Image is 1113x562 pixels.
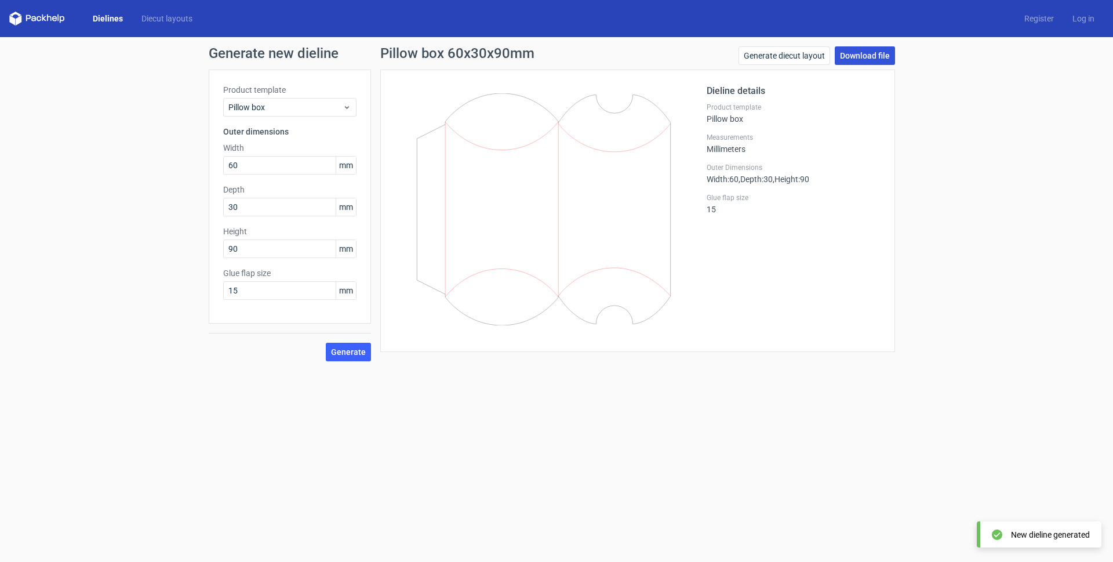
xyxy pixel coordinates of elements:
span: , Height : 90 [773,175,809,184]
span: Generate [331,348,366,356]
span: mm [336,198,356,216]
span: , Depth : 30 [739,175,773,184]
label: Outer Dimensions [707,163,881,172]
div: 15 [707,193,881,214]
span: mm [336,240,356,258]
h1: Generate new dieline [209,46,904,60]
span: mm [336,157,356,174]
div: Pillow box [707,103,881,124]
a: Register [1015,13,1063,24]
label: Glue flap size [223,267,357,279]
span: mm [336,282,356,299]
label: Measurements [707,133,881,142]
h2: Dieline details [707,84,881,98]
div: New dieline generated [1011,529,1090,541]
a: Log in [1063,13,1104,24]
label: Glue flap size [707,193,881,202]
h3: Outer dimensions [223,126,357,137]
a: Diecut layouts [132,13,202,24]
button: Generate [326,343,371,361]
span: Pillow box [228,101,343,113]
div: Millimeters [707,133,881,154]
label: Product template [223,84,357,96]
label: Depth [223,184,357,195]
a: Generate diecut layout [739,46,830,65]
h1: Pillow box 60x30x90mm [380,46,534,60]
span: Width : 60 [707,175,739,184]
label: Height [223,226,357,237]
label: Product template [707,103,881,112]
label: Width [223,142,357,154]
a: Download file [835,46,895,65]
a: Dielines [83,13,132,24]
